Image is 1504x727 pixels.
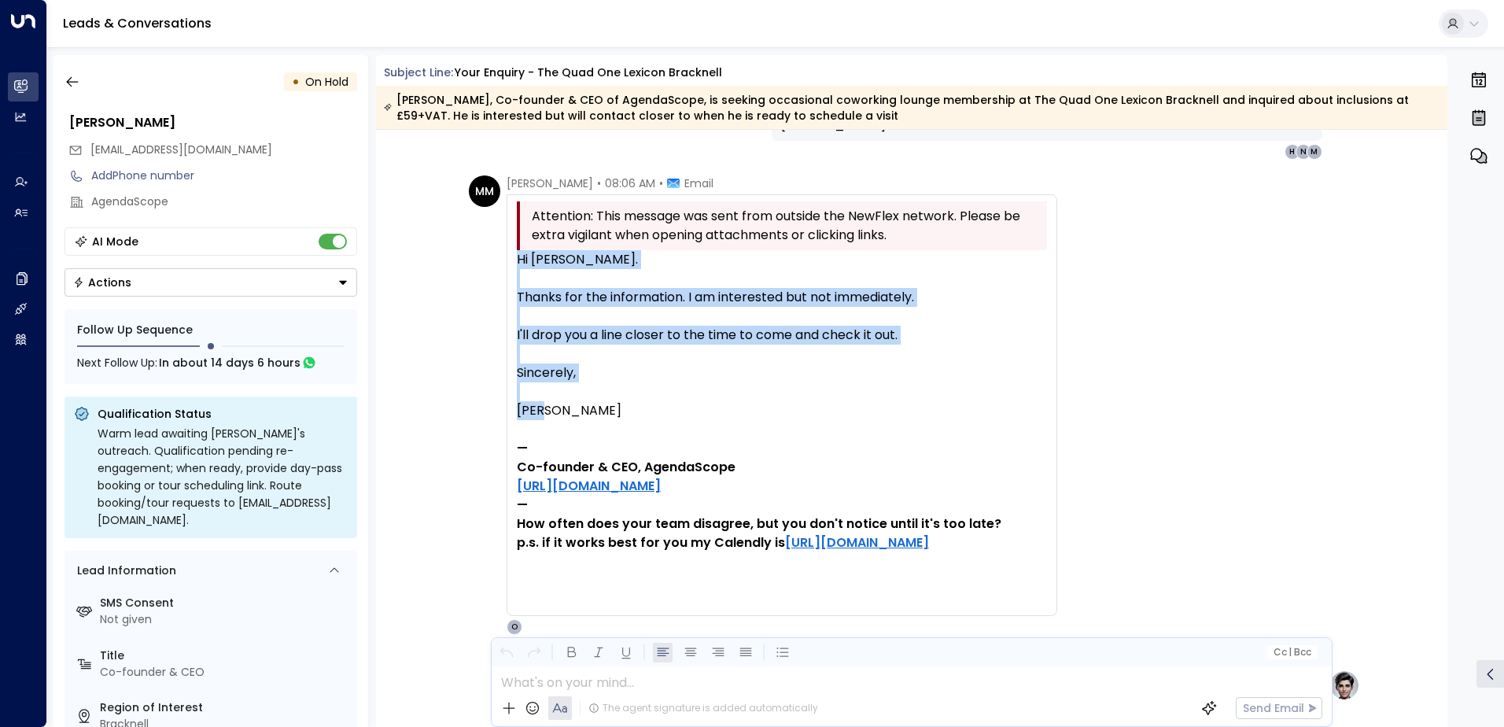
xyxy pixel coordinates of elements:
img: profile-logo.png [1329,670,1360,701]
span: Subject Line: [384,65,453,80]
div: Lead Information [72,563,176,579]
a: [URL][DOMAIN_NAME] [517,477,661,496]
button: Undo [496,643,516,662]
div: M [1307,144,1322,160]
div: Button group with a nested menu [65,268,357,297]
div: Not given [100,611,351,628]
div: Sincerely, [517,363,1047,382]
div: [PERSON_NAME], Co-founder & CEO of AgendaScope, is seeking occasional coworking lounge membership... [384,92,1439,124]
div: Next Follow Up: [77,354,345,371]
div: Thanks for the information. I am interested but not immediately. [517,288,1047,307]
a: [URL][DOMAIN_NAME] [785,533,929,552]
span: • [659,175,663,191]
label: Title [100,648,351,664]
div: H [1285,144,1300,160]
font: How often does your team disagree, but you don't notice until it's too late? [517,515,1001,533]
div: [PERSON_NAME] [517,401,1047,420]
div: Follow Up Sequence [77,322,345,338]
span: Email [684,175,713,191]
label: SMS Consent [100,595,351,611]
div: N [1296,144,1311,160]
b: p.s. if it works best for you my Calendly is [517,533,929,552]
div: AI Mode [92,234,138,249]
div: The agent signature is added automatically [588,701,818,715]
div: Hi [PERSON_NAME]. [517,250,1047,269]
div: AddPhone number [91,168,357,184]
span: Cc Bcc [1273,647,1310,658]
span: [PERSON_NAME] [507,175,593,191]
p: Qualification Status [98,406,348,422]
a: Leads & Conversations [63,14,212,32]
div: Actions [73,275,131,290]
button: Actions [65,268,357,297]
span: On Hold [305,74,348,90]
div: [PERSON_NAME] [69,113,357,132]
div: Co-founder & CEO [100,664,351,681]
b: — [517,439,528,457]
div: • [292,68,300,96]
div: Your enquiry - The Quad One Lexicon Bracknell [455,65,722,81]
span: matt@agendascope.com [90,142,272,158]
font: Co-founder & CEO, AgendaScope [517,458,735,476]
span: | [1288,647,1292,658]
div: AgendaScope [91,194,357,210]
span: • [597,175,601,191]
font: — [517,477,661,514]
span: 08:06 AM [605,175,655,191]
label: Region of Interest [100,699,351,716]
span: Attention: This message was sent from outside the NewFlex network. Please be extra vigilant when ... [532,207,1043,245]
span: [EMAIL_ADDRESS][DOMAIN_NAME] [90,142,272,157]
button: Cc|Bcc [1266,645,1317,660]
div: O [507,619,522,635]
div: MM [469,175,500,207]
div: Warm lead awaiting [PERSON_NAME]'s outreach. Qualification pending re-engagement; when ready, pro... [98,425,348,529]
button: Redo [524,643,544,662]
span: In about 14 days 6 hours [159,354,300,371]
div: I'll drop you a line closer to the time to come and check it out. [517,326,1047,345]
